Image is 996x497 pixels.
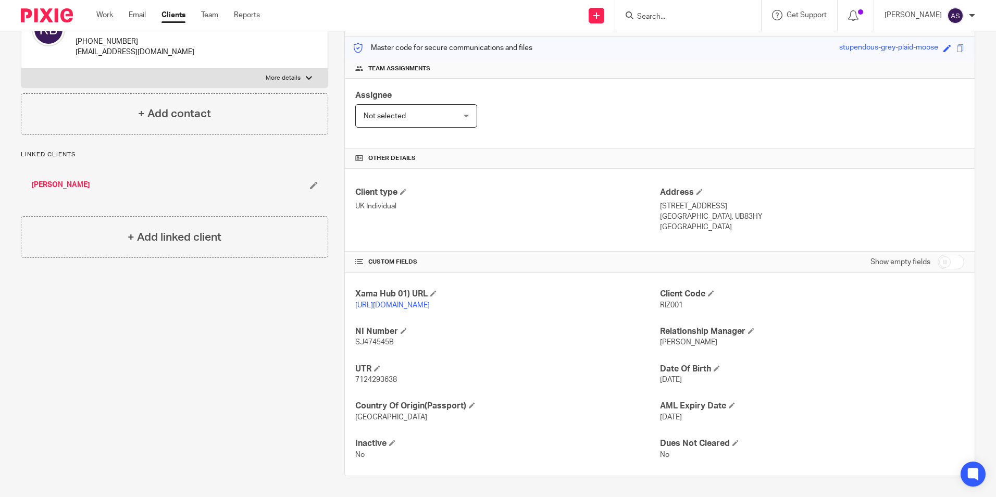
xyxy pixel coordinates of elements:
h4: Inactive [355,438,659,449]
p: Linked clients [21,151,328,159]
a: Clients [161,10,185,20]
h4: AML Expiry Date [660,401,964,412]
h4: + Add contact [138,106,211,122]
span: SJ474545B [355,339,394,346]
a: Reports [234,10,260,20]
a: Team [201,10,218,20]
h4: Dues Not Cleared [660,438,964,449]
h4: Address [660,187,964,198]
h4: Client Code [660,289,964,300]
a: [URL][DOMAIN_NAME] [355,302,430,309]
img: svg%3E [947,7,964,24]
p: [PHONE_NUMBER] [76,36,194,47]
h4: UTR [355,364,659,375]
p: More details [266,74,301,82]
input: Search [636,13,730,22]
span: [DATE] [660,414,682,421]
span: 7124293638 [355,376,397,383]
a: Email [129,10,146,20]
img: Pixie [21,8,73,22]
p: [GEOGRAPHIC_DATA] [660,222,964,232]
label: Show empty fields [870,257,930,267]
h4: Country Of Origin(Passport) [355,401,659,412]
h4: + Add linked client [128,229,221,245]
p: [EMAIL_ADDRESS][DOMAIN_NAME] [76,47,194,57]
span: Team assignments [368,65,430,73]
p: UK Individual [355,201,659,212]
p: [STREET_ADDRESS] [660,201,964,212]
p: [GEOGRAPHIC_DATA], UB83HY [660,212,964,222]
span: [DATE] [660,376,682,383]
span: Get Support [787,11,827,19]
span: No [660,451,669,458]
h4: Relationship Manager [660,326,964,337]
span: Other details [368,154,416,163]
h4: CUSTOM FIELDS [355,258,659,266]
span: [PERSON_NAME] [660,339,717,346]
a: Work [96,10,113,20]
h4: Date Of Birth [660,364,964,375]
span: Not selected [364,113,406,120]
h4: Xama Hub 01) URL [355,289,659,300]
span: No [355,451,365,458]
span: [GEOGRAPHIC_DATA] [355,414,427,421]
p: Master code for secure communications and files [353,43,532,53]
span: Assignee [355,91,392,100]
h4: NI Number [355,326,659,337]
h4: Client type [355,187,659,198]
a: [PERSON_NAME] [31,180,90,190]
span: RIZ001 [660,302,683,309]
p: [PERSON_NAME] [885,10,942,20]
div: stupendous-grey-plaid-moose [839,42,938,54]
